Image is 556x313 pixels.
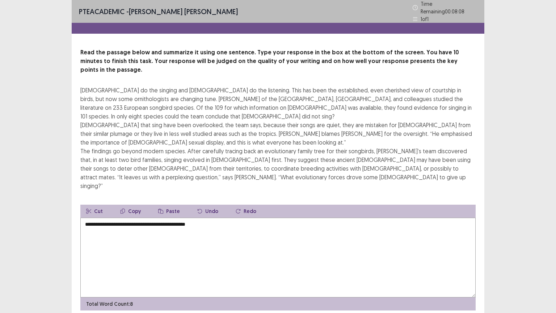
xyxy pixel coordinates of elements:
p: Total Word Count: 8 [86,300,133,308]
button: Undo [191,205,224,218]
button: Paste [152,205,186,218]
div: [DEMOGRAPHIC_DATA] do the singing and [DEMOGRAPHIC_DATA] do the listening. This has been the esta... [80,86,476,190]
p: 1 of 1 [421,15,429,23]
button: Cut [80,205,109,218]
button: Copy [114,205,147,218]
p: - [PERSON_NAME] [PERSON_NAME] [79,6,238,17]
p: Read the passage below and summarize it using one sentence. Type your response in the box at the ... [80,48,476,74]
span: PTE academic [79,7,125,16]
button: Redo [230,205,262,218]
